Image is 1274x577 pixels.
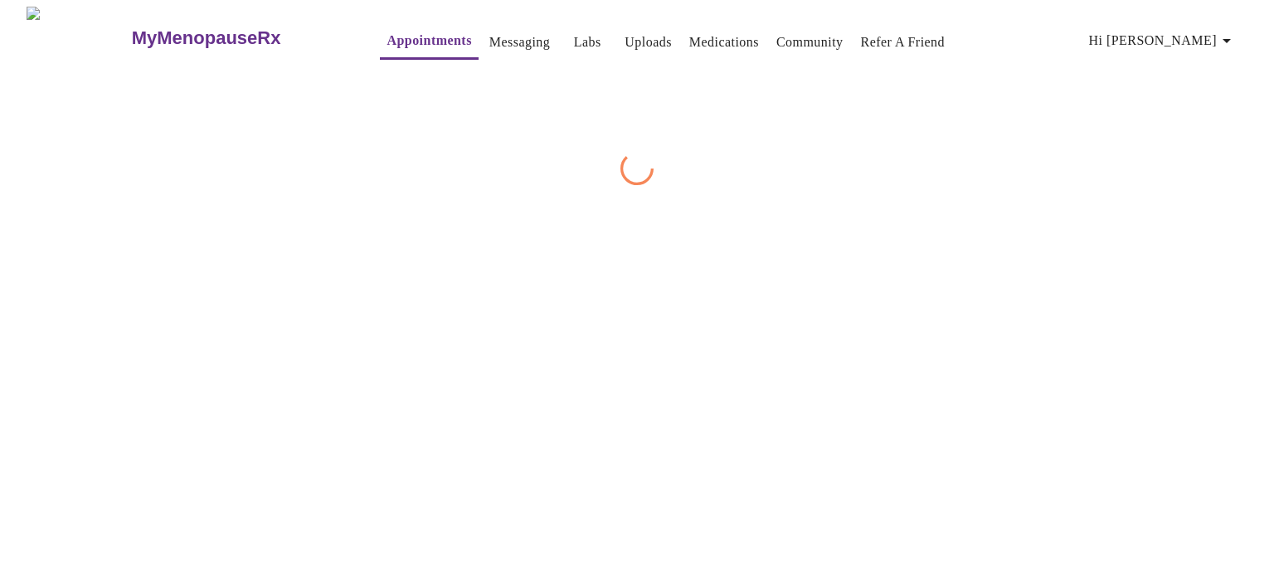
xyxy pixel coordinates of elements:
[387,29,471,52] a: Appointments
[1082,24,1243,57] button: Hi [PERSON_NAME]
[1089,29,1237,52] span: Hi [PERSON_NAME]
[483,26,557,59] button: Messaging
[380,24,478,60] button: Appointments
[129,9,347,67] a: MyMenopauseRx
[489,31,550,54] a: Messaging
[561,26,614,59] button: Labs
[770,26,850,59] button: Community
[683,26,766,59] button: Medications
[574,31,601,54] a: Labs
[776,31,844,54] a: Community
[27,7,129,69] img: MyMenopauseRx Logo
[132,27,281,49] h3: MyMenopauseRx
[625,31,672,54] a: Uploads
[854,26,952,59] button: Refer a Friend
[689,31,759,54] a: Medications
[618,26,678,59] button: Uploads
[861,31,946,54] a: Refer a Friend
